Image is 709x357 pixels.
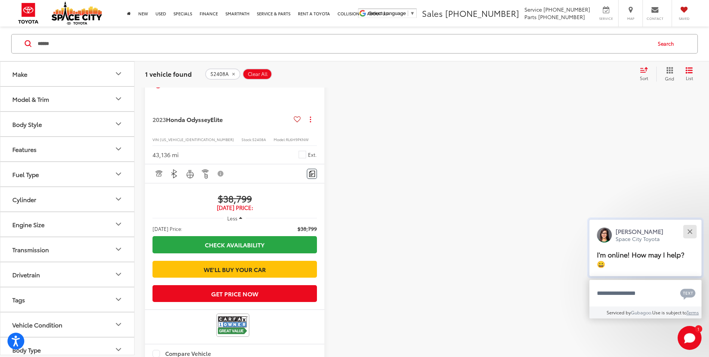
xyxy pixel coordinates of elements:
button: FeaturesFeatures [0,137,135,161]
svg: Start Chat [678,326,702,350]
span: Sales [422,7,443,19]
button: Get Price Now [152,285,317,302]
span: $38,799 [152,193,317,204]
span: $38,799 [298,225,317,232]
a: Gubagoo. [631,309,652,315]
div: Features [114,145,123,154]
div: Transmission [12,246,49,253]
button: Engine SizeEngine Size [0,212,135,237]
span: Service [524,6,542,13]
span: Elite [210,115,223,123]
div: Body Style [114,120,123,129]
span: 52408A [252,137,266,142]
div: 43,136 mi [152,150,179,159]
span: ▼ [410,10,415,16]
button: Vehicle ConditionVehicle Condition [0,312,135,337]
span: Service [598,16,614,21]
span: 1 vehicle found [145,69,192,78]
div: Drivetrain [12,271,40,278]
span: Use is subject to [652,309,687,315]
div: Body Type [114,345,123,354]
span: [DATE] Price: [152,225,182,232]
p: [PERSON_NAME] [616,227,663,235]
button: Select sort value [636,67,656,82]
button: Chat with SMS [678,285,698,302]
input: Search by Make, Model, or Keyword [37,35,651,53]
div: Tags [114,295,123,304]
div: Drivetrain [114,270,123,279]
button: Grid View [656,67,680,82]
img: Heated Steering Wheel [185,169,195,178]
div: Model & Trim [114,95,123,104]
a: Check Availability [152,236,317,253]
button: View Disclaimer [215,166,227,181]
div: Make [12,70,27,77]
span: Less [227,215,237,222]
span: [US_VEHICLE_IDENTIFICATION_NUMBER] [160,137,234,142]
a: Terms [687,309,699,315]
span: [PHONE_NUMBER] [538,13,585,21]
button: Less [224,211,246,225]
span: Saved [676,16,692,21]
span: [PHONE_NUMBER] [445,7,519,19]
span: [DATE] Price: [152,204,317,211]
span: I'm online! How may I help? 😀 [597,250,684,269]
div: Cylinder [114,195,123,204]
div: Fuel Type [12,171,39,178]
button: TransmissionTransmission [0,237,135,262]
svg: Text [680,288,696,300]
div: Transmission [114,245,123,254]
button: Clear All [243,68,272,80]
span: Grid [665,75,674,82]
a: We'll Buy Your Car [152,261,317,278]
button: List View [680,67,699,82]
p: Space City Toyota [616,235,663,242]
button: remove 52408A [205,68,240,80]
button: DrivetrainDrivetrain [0,262,135,287]
div: Model & Trim [12,95,49,103]
span: [PHONE_NUMBER] [543,6,590,13]
span: Model: [274,137,286,142]
span: Select Language [369,10,406,16]
span: 52408A [210,71,229,77]
button: Toggle Chat Window [678,326,702,350]
img: Bluetooth® [170,169,179,178]
span: Ext. [308,151,317,158]
button: Close [682,223,698,239]
span: Map [622,16,639,21]
div: Body Type [12,346,41,353]
span: RL6H9PKNW [286,137,309,142]
span: List [685,75,693,81]
button: Comments [307,169,317,179]
div: Make [114,70,123,79]
div: Vehicle Condition [114,320,123,329]
img: Space City Toyota [52,1,102,25]
button: Model & TrimModel & Trim [0,87,135,111]
button: Actions [304,113,317,126]
span: dropdown dots [310,116,311,122]
button: Body StyleBody Style [0,112,135,136]
div: Cylinder [12,196,36,203]
a: 2023Honda OdysseyElite [152,115,291,123]
span: Sort [640,75,648,81]
div: Engine Size [12,221,44,228]
a: Select Language​ [369,10,415,16]
div: Body Style [12,120,42,128]
div: Fuel Type [114,170,123,179]
img: Adaptive Cruise Control [154,169,163,178]
textarea: Type your message [589,280,702,307]
button: Search [651,34,685,53]
div: Vehicle Condition [12,321,62,328]
button: CylinderCylinder [0,187,135,211]
button: TagsTags [0,287,135,312]
div: Engine Size [114,220,123,229]
img: Remote Start [201,169,210,178]
div: Close[PERSON_NAME]Space City ToyotaI'm online! How may I help? 😀Type your messageChat with SMSSen... [589,220,702,318]
button: Fuel TypeFuel Type [0,162,135,186]
span: Honda Odyssey [166,115,210,123]
img: CarFax One Owner [218,315,248,335]
span: Parts [524,13,537,21]
div: Tags [12,296,25,303]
